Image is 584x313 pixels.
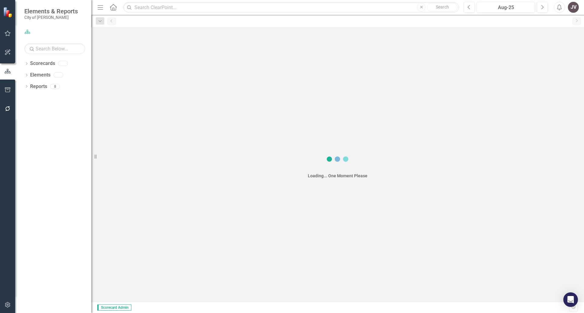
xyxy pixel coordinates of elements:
span: Elements & Reports [24,8,78,15]
div: 8 [50,84,60,89]
div: Aug-25 [479,4,533,11]
img: ClearPoint Strategy [3,7,14,18]
button: Search [427,3,457,12]
small: City of [PERSON_NAME] [24,15,78,20]
button: Aug-25 [477,2,535,13]
div: Loading... One Moment Please [308,173,367,179]
a: Reports [30,83,47,90]
div: Open Intercom Messenger [563,292,578,307]
input: Search Below... [24,43,85,54]
a: Scorecards [30,60,55,67]
input: Search ClearPoint... [123,2,459,13]
a: Elements [30,72,50,79]
button: JV [568,2,579,13]
span: Search [436,5,449,9]
span: Scorecard Admin [97,304,131,311]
